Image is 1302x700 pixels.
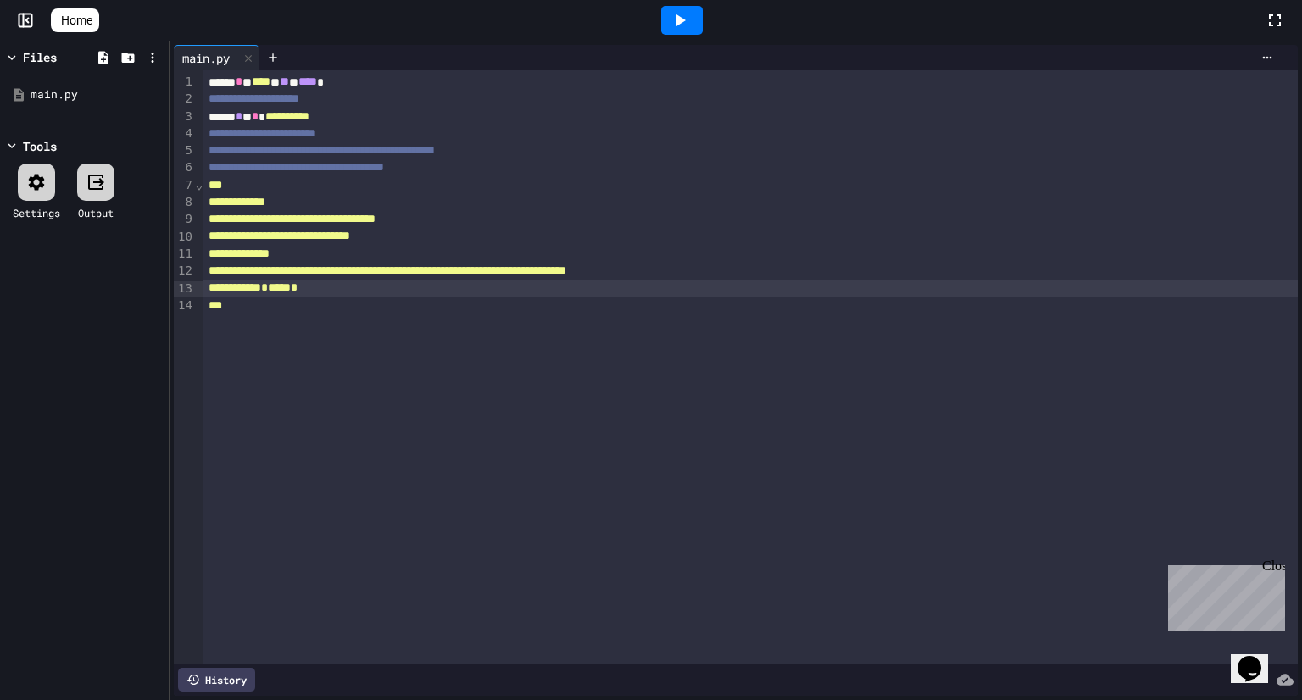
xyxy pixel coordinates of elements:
div: 7 [174,177,195,194]
div: History [178,668,255,692]
div: main.py [174,45,259,70]
div: Files [23,48,57,66]
div: 5 [174,142,195,159]
iframe: chat widget [1161,558,1285,631]
div: 3 [174,108,195,125]
div: main.py [174,49,238,67]
div: Chat with us now!Close [7,7,117,108]
div: 2 [174,91,195,108]
div: 6 [174,159,195,176]
div: 9 [174,211,195,228]
div: main.py [31,86,163,103]
iframe: chat widget [1231,632,1285,683]
a: Home [51,8,99,32]
div: 11 [174,246,195,263]
div: 1 [174,74,195,91]
div: 13 [174,281,195,298]
span: Fold line [195,178,203,192]
span: Home [61,12,92,29]
div: Settings [13,205,60,220]
div: Tools [23,137,57,155]
div: 14 [174,297,195,314]
div: 12 [174,263,195,280]
div: 10 [174,229,195,246]
div: Output [78,205,114,220]
div: 8 [174,194,195,211]
div: 4 [174,125,195,142]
